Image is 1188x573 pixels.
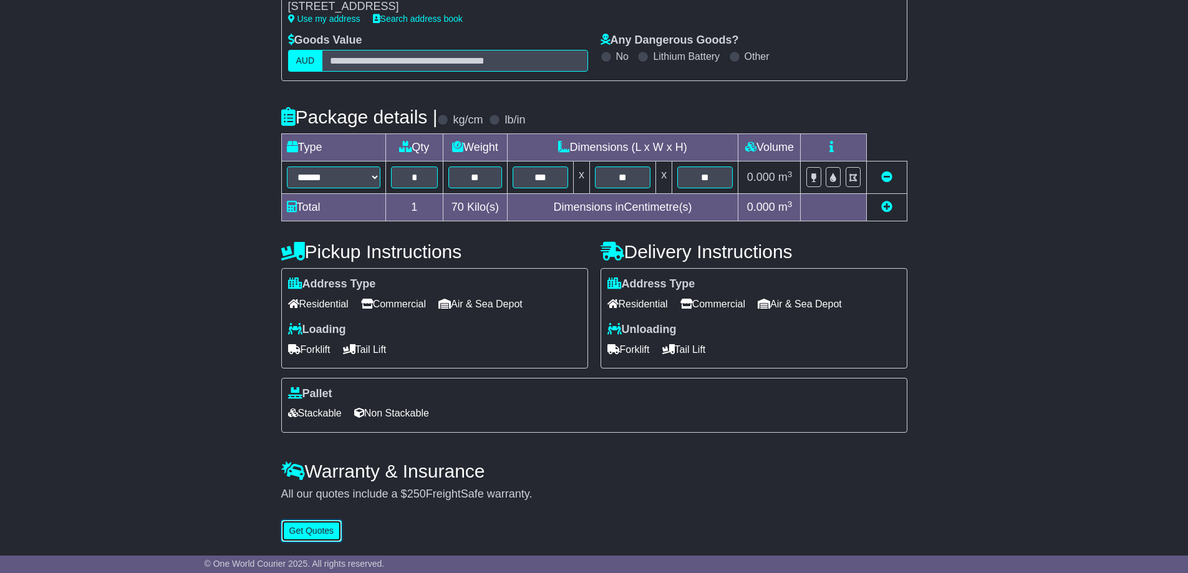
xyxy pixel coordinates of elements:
[607,323,677,337] label: Unloading
[281,488,907,501] div: All our quotes include a $ FreightSafe warranty.
[758,294,842,314] span: Air & Sea Depot
[443,134,508,161] td: Weight
[788,170,793,179] sup: 3
[443,194,508,221] td: Kilo(s)
[662,340,706,359] span: Tail Lift
[288,294,349,314] span: Residential
[745,51,770,62] label: Other
[288,34,362,47] label: Goods Value
[881,171,892,183] a: Remove this item
[607,277,695,291] label: Address Type
[653,51,720,62] label: Lithium Battery
[453,113,483,127] label: kg/cm
[407,488,426,500] span: 250
[573,161,589,194] td: x
[601,34,739,47] label: Any Dangerous Goods?
[205,559,385,569] span: © One World Courier 2025. All rights reserved.
[505,113,525,127] label: lb/in
[452,201,464,213] span: 70
[288,403,342,423] span: Stackable
[616,51,629,62] label: No
[747,201,775,213] span: 0.000
[288,14,360,24] a: Use my address
[738,134,801,161] td: Volume
[601,241,907,262] h4: Delivery Instructions
[281,520,342,542] button: Get Quotes
[281,134,385,161] td: Type
[288,277,376,291] label: Address Type
[788,200,793,209] sup: 3
[607,340,650,359] span: Forklift
[778,171,793,183] span: m
[747,171,775,183] span: 0.000
[288,323,346,337] label: Loading
[680,294,745,314] span: Commercial
[343,340,387,359] span: Tail Lift
[288,340,331,359] span: Forklift
[607,294,668,314] span: Residential
[281,107,438,127] h4: Package details |
[288,387,332,401] label: Pallet
[438,294,523,314] span: Air & Sea Depot
[385,134,443,161] td: Qty
[507,134,738,161] td: Dimensions (L x W x H)
[281,194,385,221] td: Total
[354,403,429,423] span: Non Stackable
[778,201,793,213] span: m
[373,14,463,24] a: Search address book
[281,241,588,262] h4: Pickup Instructions
[881,201,892,213] a: Add new item
[656,161,672,194] td: x
[288,50,323,72] label: AUD
[361,294,426,314] span: Commercial
[507,194,738,221] td: Dimensions in Centimetre(s)
[385,194,443,221] td: 1
[281,461,907,481] h4: Warranty & Insurance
